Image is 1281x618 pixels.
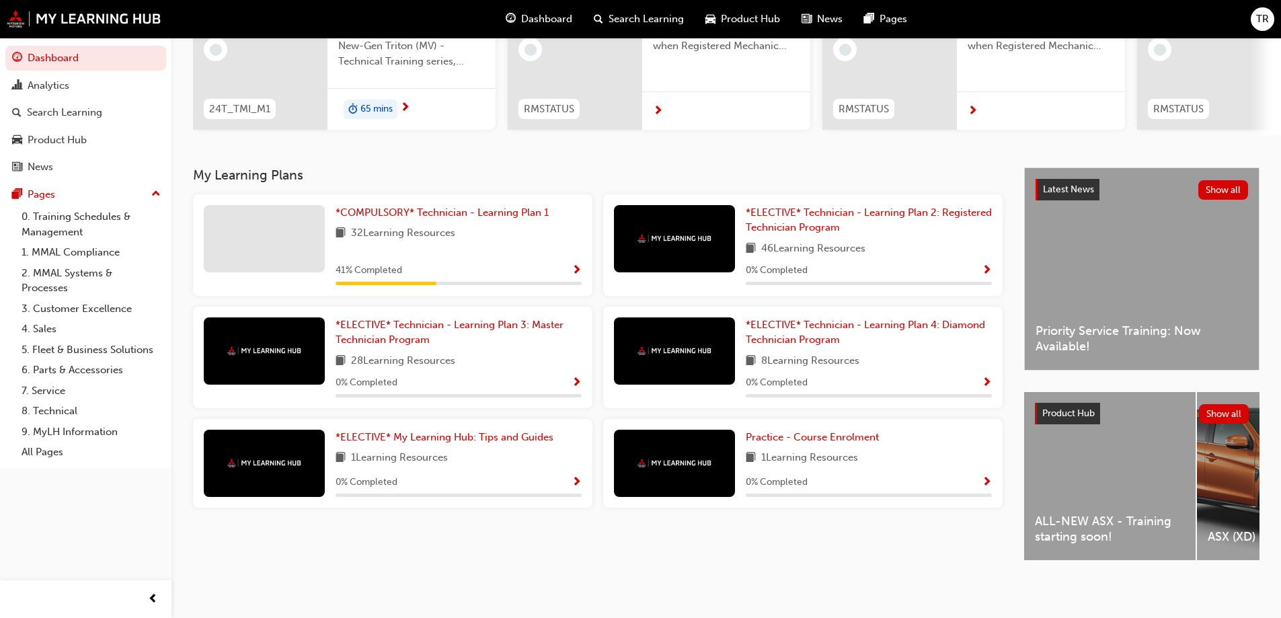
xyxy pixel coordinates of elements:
[16,340,166,360] a: 5. Fleet & Business Solutions
[572,477,582,489] span: Show Progress
[982,477,992,489] span: Show Progress
[637,346,711,355] img: mmal
[5,182,166,207] button: Pages
[524,102,574,117] span: RMSTATUS
[572,474,582,491] button: Show Progress
[572,377,582,389] span: Show Progress
[336,225,346,242] span: book-icon
[12,80,22,92] span: chart-icon
[653,106,663,118] span: next-icon
[5,100,166,125] a: Search Learning
[16,299,166,319] a: 3. Customer Excellence
[16,401,166,422] a: 8. Technical
[1198,180,1249,200] button: Show all
[1024,392,1196,560] a: ALL-NEW ASX - Training starting soon!
[16,422,166,442] a: 9. MyLH Information
[880,11,907,27] span: Pages
[12,161,22,173] span: news-icon
[151,186,161,203] span: up-icon
[227,459,301,467] img: mmal
[982,262,992,279] button: Show Progress
[1035,514,1185,544] span: ALL-NEW ASX - Training starting soon!
[336,319,564,346] span: *ELECTIVE* Technician - Learning Plan 3: Master Technician Program
[336,475,397,490] span: 0 % Completed
[864,11,874,28] span: pages-icon
[839,44,851,56] span: learningRecordVerb_NONE-icon
[336,353,346,370] span: book-icon
[5,155,166,180] a: News
[572,262,582,279] button: Show Progress
[746,205,992,235] a: *ELECTIVE* Technician - Learning Plan 2: Registered Technician Program
[5,43,166,182] button: DashboardAnalyticsSearch LearningProduct HubNews
[791,5,853,33] a: news-iconNews
[609,11,684,27] span: Search Learning
[16,319,166,340] a: 4. Sales
[193,167,1003,183] h3: My Learning Plans
[746,319,985,346] span: *ELECTIVE* Technician - Learning Plan 4: Diamond Technician Program
[1035,403,1249,424] a: Product HubShow all
[210,44,222,56] span: learningRecordVerb_NONE-icon
[1043,184,1094,195] span: Latest News
[982,265,992,277] span: Show Progress
[5,128,166,153] a: Product Hub
[5,46,166,71] a: Dashboard
[839,102,889,117] span: RMSTATUS
[400,102,410,114] span: next-icon
[27,105,102,120] div: Search Learning
[594,11,603,28] span: search-icon
[721,11,780,27] span: Product Hub
[746,450,756,467] span: book-icon
[336,205,554,221] a: *COMPULSORY* Technician - Learning Plan 1
[12,52,22,65] span: guage-icon
[28,132,87,148] div: Product Hub
[1042,408,1095,419] span: Product Hub
[968,106,978,118] span: next-icon
[336,317,582,348] a: *ELECTIVE* Technician - Learning Plan 3: Master Technician Program
[336,431,553,443] span: *ELECTIVE* My Learning Hub: Tips and Guides
[336,450,346,467] span: book-icon
[336,206,549,219] span: *COMPULSORY* Technician - Learning Plan 1
[746,375,808,391] span: 0 % Completed
[5,73,166,98] a: Analytics
[28,78,69,93] div: Analytics
[336,263,402,278] span: 41 % Completed
[761,353,859,370] span: 8 Learning Resources
[12,189,22,201] span: pages-icon
[637,459,711,467] img: mmal
[982,375,992,391] button: Show Progress
[348,101,358,118] span: duration-icon
[351,353,455,370] span: 28 Learning Resources
[16,263,166,299] a: 2. MMAL Systems & Processes
[521,11,572,27] span: Dashboard
[336,375,397,391] span: 0 % Completed
[853,5,918,33] a: pages-iconPages
[351,450,448,467] span: 1 Learning Resources
[338,24,485,69] span: The first video in the 24MY New-Gen Triton (MV) - Technical Training series, covering: Engine
[360,102,393,117] span: 65 mins
[1036,323,1248,354] span: Priority Service Training: Now Available!
[28,187,55,202] div: Pages
[16,360,166,381] a: 6. Parts & Accessories
[1153,102,1204,117] span: RMSTATUS
[746,263,808,278] span: 0 % Completed
[506,11,516,28] span: guage-icon
[705,11,715,28] span: car-icon
[746,317,992,348] a: *ELECTIVE* Technician - Learning Plan 4: Diamond Technician Program
[982,377,992,389] span: Show Progress
[336,430,559,445] a: *ELECTIVE* My Learning Hub: Tips and Guides
[1256,11,1269,27] span: TR
[761,450,858,467] span: 1 Learning Resources
[746,206,992,234] span: *ELECTIVE* Technician - Learning Plan 2: Registered Technician Program
[1251,7,1274,31] button: TR
[982,474,992,491] button: Show Progress
[16,442,166,463] a: All Pages
[148,591,158,608] span: prev-icon
[7,10,161,28] a: mmal
[761,241,865,258] span: 46 Learning Resources
[695,5,791,33] a: car-iconProduct Hub
[572,265,582,277] span: Show Progress
[525,44,537,56] span: learningRecordVerb_NONE-icon
[746,475,808,490] span: 0 % Completed
[802,11,812,28] span: news-icon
